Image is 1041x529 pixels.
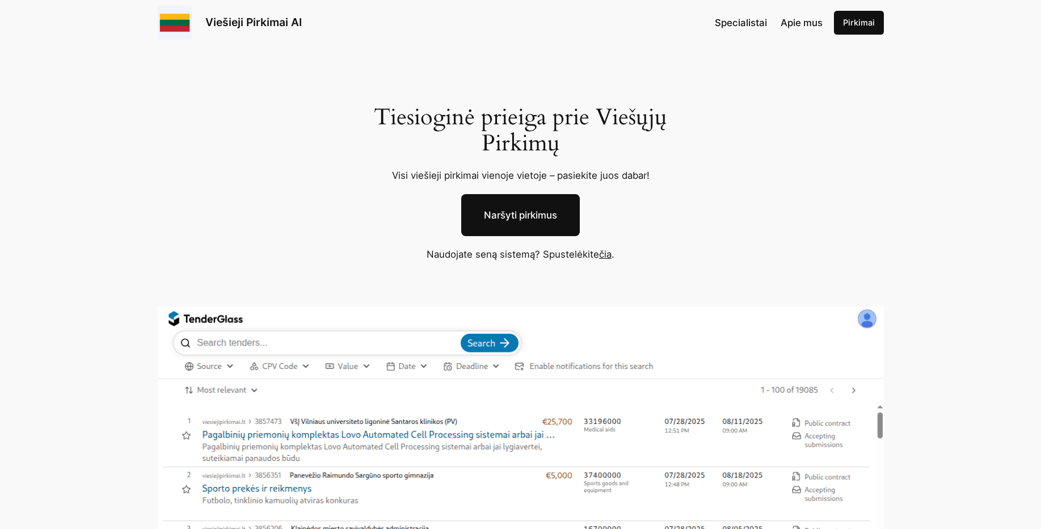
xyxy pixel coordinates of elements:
nav: Navigation [715,15,823,30]
span: Specialistai [715,17,767,28]
a: čia [599,249,612,260]
a: Viešieji Pirkimai AI [205,15,302,29]
a: Specialistai [715,15,767,30]
a: Naršyti pirkimus [461,194,580,236]
h1: Tiesioginė prieiga prie Viešųjų Pirkimų [360,104,681,157]
p: Visi viešieji pirkimai vienoje vietoje – pasiekite juos dabar! [360,168,681,183]
a: Pirkimai [834,11,884,35]
img: Viešieji pirkimai logo [158,6,192,40]
span: Apie mus [781,17,823,28]
a: Apie mus [781,15,823,30]
p: Naudojate seną sistemą? Spustelėkite . [345,247,697,262]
